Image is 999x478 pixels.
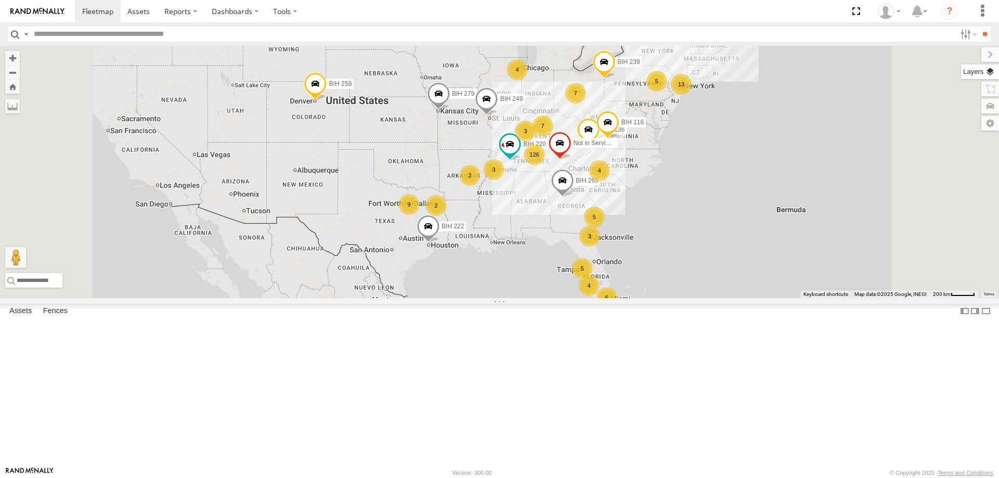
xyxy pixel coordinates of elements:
[579,226,600,247] div: 3
[803,291,848,298] button: Keyboard shortcuts
[399,194,419,215] div: 9
[5,99,20,113] label: Measure
[515,121,536,141] div: 3
[329,80,351,87] span: BIH 259
[970,304,980,319] label: Dock Summary Table to the Right
[452,90,475,97] span: BIH 279
[500,95,522,102] span: BIH 249
[646,71,667,92] div: 5
[933,291,951,297] span: 200 km
[573,139,679,146] span: Not in Service [GEOGRAPHIC_DATA]
[507,59,528,80] div: 4
[452,470,492,476] div: Version: 306.00
[426,195,446,216] div: 2
[22,27,30,42] label: Search Query
[890,470,993,476] div: © Copyright 2025 -
[5,247,26,268] button: Drag Pegman onto the map to open Street View
[981,304,991,319] label: Hide Summary Table
[938,470,993,476] a: Terms and Conditions
[596,287,617,308] div: 6
[483,159,504,180] div: 3
[930,291,978,298] button: Map Scale: 200 km per 43 pixels
[874,4,904,19] div: Nele .
[579,275,599,296] div: 4
[584,206,605,227] div: 5
[532,115,553,136] div: 7
[959,304,970,319] label: Dock Summary Table to the Left
[38,304,73,318] label: Fences
[981,116,999,131] label: Map Settings
[4,304,37,318] label: Assets
[5,51,20,65] button: Zoom in
[572,258,593,279] div: 5
[524,144,545,165] div: 126
[5,65,20,80] button: Zoom out
[576,176,598,184] span: BIH 265
[459,165,480,186] div: 2
[983,292,994,296] a: Terms (opens in new tab)
[621,119,644,126] span: BIH 116
[671,74,691,95] div: 13
[523,140,546,148] span: BIH 220
[589,160,610,181] div: 4
[5,80,20,94] button: Zoom Home
[10,8,65,15] img: rand-logo.svg
[941,3,958,20] i: ?
[854,291,927,297] span: Map data ©2025 Google, INEGI
[442,223,464,230] span: BIH 222
[956,27,979,42] label: Search Filter Options
[618,58,640,66] span: BIH 239
[6,468,54,478] a: Visit our Website
[602,125,624,133] span: BIH 236
[565,83,586,104] div: 7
